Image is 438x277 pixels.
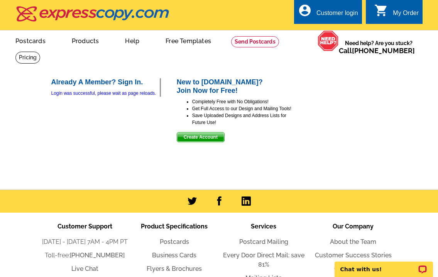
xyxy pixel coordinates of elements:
[330,238,376,245] a: About the Team
[153,31,223,49] a: Free Templates
[3,31,58,49] a: Postcards
[177,78,293,95] h2: New to [DOMAIN_NAME]? Join Now for Free!
[374,3,388,17] i: shopping_cart
[71,265,98,272] a: Live Chat
[223,252,304,268] a: Every Door Direct Mail: save 81%
[333,223,374,230] span: Our Company
[51,78,160,87] h2: Already A Member? Sign In.
[51,90,160,97] div: Login was successful, please wait as page reloads.
[316,10,358,20] div: Customer login
[177,133,224,142] span: Create Account
[160,238,189,245] a: Postcards
[339,47,415,55] span: Call
[40,237,130,247] li: [DATE] - [DATE] 7AM - 4PM PT
[147,265,202,272] a: Flyers & Brochures
[339,39,419,55] span: Need help? Are you stuck?
[177,132,225,142] button: Create Account
[59,31,112,49] a: Products
[393,10,419,20] div: My Order
[330,253,438,277] iframe: LiveChat chat widget
[298,8,358,18] a: account_circle Customer login
[298,3,312,17] i: account_circle
[374,8,419,18] a: shopping_cart My Order
[251,223,276,230] span: Services
[113,31,152,49] a: Help
[192,98,293,105] li: Completely Free with No Obligations!
[70,252,125,259] a: [PHONE_NUMBER]
[57,223,112,230] span: Customer Support
[352,47,415,55] a: [PHONE_NUMBER]
[192,105,293,112] li: Get Full Access to our Design and Mailing Tools!
[141,223,208,230] span: Product Specifications
[318,30,339,51] img: help
[239,238,288,245] a: Postcard Mailing
[40,251,130,260] li: Toll-free:
[152,252,196,259] a: Business Cards
[192,112,293,126] li: Save Uploaded Designs and Address Lists for Future Use!
[315,252,392,259] a: Customer Success Stories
